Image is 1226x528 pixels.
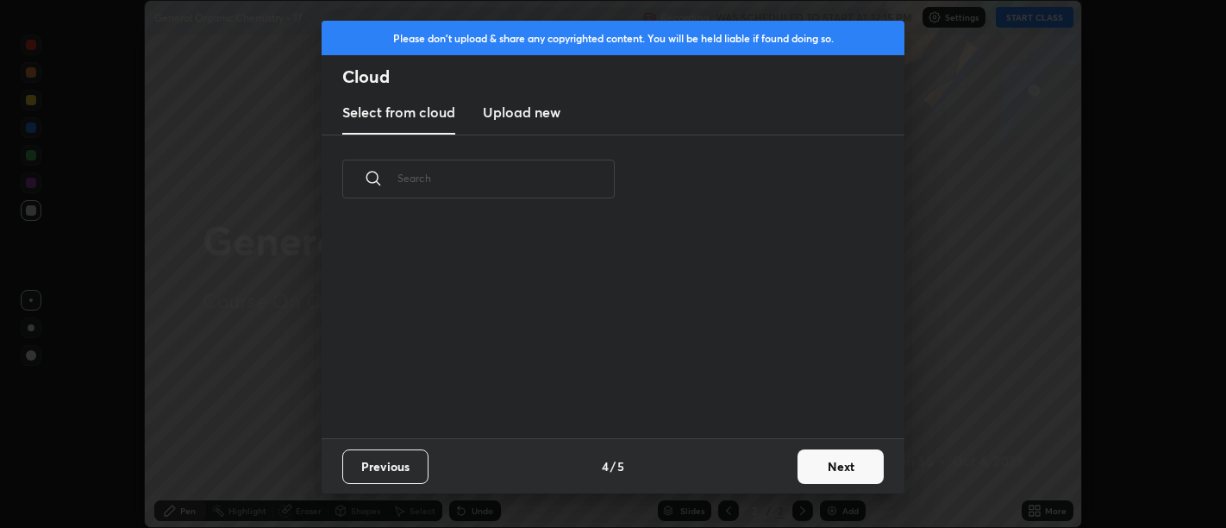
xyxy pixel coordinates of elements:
h2: Cloud [342,66,904,88]
h3: Select from cloud [342,102,455,123]
input: Search [397,141,615,215]
h4: 5 [617,457,624,475]
h4: 4 [602,457,609,475]
h3: Upload new [483,102,560,123]
button: Next [798,449,884,484]
button: Previous [342,449,428,484]
div: Please don't upload & share any copyrighted content. You will be held liable if found doing so. [322,21,904,55]
h4: / [610,457,616,475]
